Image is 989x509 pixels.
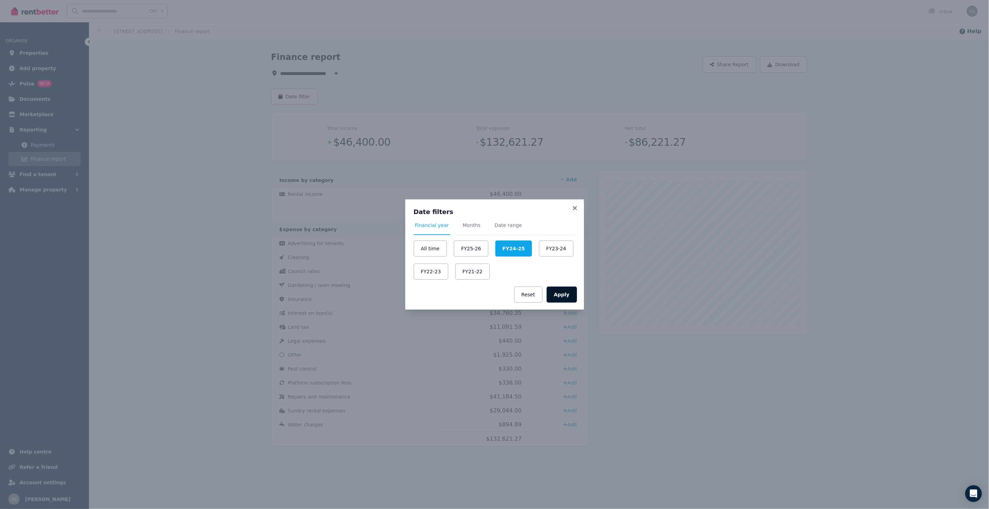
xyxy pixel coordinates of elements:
span: Financial year [415,222,449,229]
span: Months [463,222,481,229]
button: Reset [514,287,542,303]
div: Open Intercom Messenger [965,485,982,502]
button: All time [414,241,447,257]
span: Date range [495,222,522,229]
nav: Tabs [414,222,576,235]
button: FY23-24 [539,241,574,257]
button: Apply [547,287,577,303]
button: FY21-22 [455,264,490,280]
button: FY24-25 [495,241,532,257]
button: FY22-23 [414,264,448,280]
button: FY25-26 [454,241,488,257]
h3: Date filters [414,208,576,216]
